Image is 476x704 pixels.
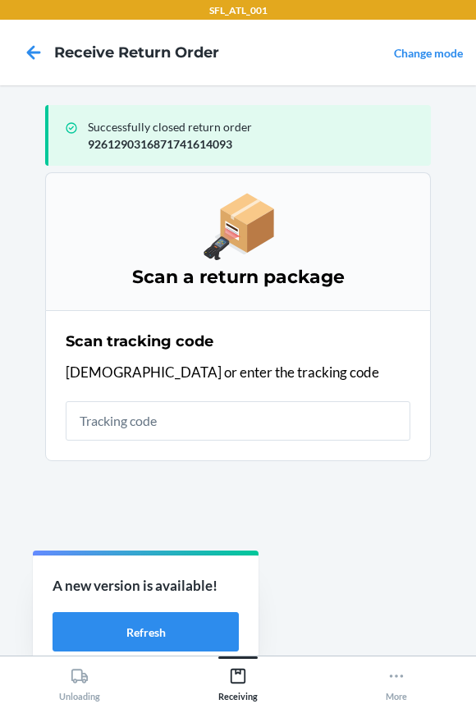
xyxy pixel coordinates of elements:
[66,264,410,290] h3: Scan a return package
[158,656,317,702] button: Receiving
[88,135,418,153] p: 9261290316871741614093
[53,612,239,651] button: Refresh
[394,46,463,60] a: Change mode
[66,331,213,352] h2: Scan tracking code
[54,42,219,63] h4: Receive Return Order
[66,401,410,441] input: Tracking code
[88,118,418,135] p: Successfully closed return order
[59,661,100,702] div: Unloading
[318,656,476,702] button: More
[209,3,268,18] p: SFL_ATL_001
[218,661,258,702] div: Receiving
[53,575,239,597] p: A new version is available!
[66,362,410,383] p: [DEMOGRAPHIC_DATA] or enter the tracking code
[386,661,407,702] div: More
